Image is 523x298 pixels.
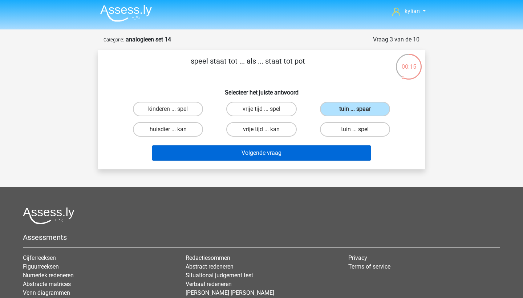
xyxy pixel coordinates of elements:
[109,83,414,96] h6: Selecteer het juiste antwoord
[126,36,171,43] strong: analogieen set 14
[23,254,56,261] a: Cijferreeksen
[186,263,234,270] a: Abstract redeneren
[23,207,74,224] img: Assessly logo
[100,5,152,22] img: Assessly
[23,233,500,242] h5: Assessments
[152,145,372,161] button: Volgende vraag
[186,289,274,296] a: [PERSON_NAME] [PERSON_NAME]
[405,8,420,15] span: kylian
[186,272,253,279] a: Situational judgement test
[348,263,390,270] a: Terms of service
[23,263,59,270] a: Figuurreeksen
[133,102,203,116] label: kinderen ... spel
[133,122,203,137] label: huisdier ... kan
[104,37,124,43] small: Categorie:
[373,35,419,44] div: Vraag 3 van de 10
[23,272,74,279] a: Numeriek redeneren
[23,281,71,287] a: Abstracte matrices
[320,122,390,137] label: tuin ... spel
[395,53,422,71] div: 00:15
[389,7,429,16] a: kylian
[320,102,390,116] label: tuin ... spaar
[109,56,386,77] p: speel staat tot ... als ... staat tot pot
[226,122,296,137] label: vrije tijd ... kan
[226,102,296,116] label: vrije tijd ... spel
[186,281,232,287] a: Verbaal redeneren
[348,254,367,261] a: Privacy
[186,254,230,261] a: Redactiesommen
[23,289,70,296] a: Venn diagrammen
